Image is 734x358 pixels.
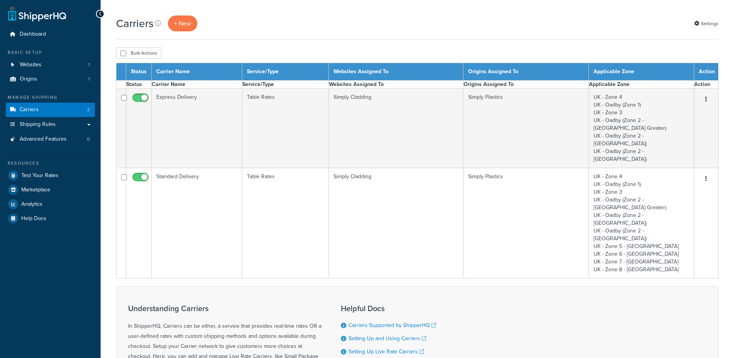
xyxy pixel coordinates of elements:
span: Shipping Rules [20,121,56,128]
a: Marketplace [6,183,95,197]
a: Shipping Rules [6,117,95,132]
a: Advanced Features 0 [6,132,95,146]
a: Carriers Supported by ShipperHQ [349,321,436,329]
td: Standard Delivery [152,168,242,279]
td: Table Rates [242,168,329,279]
td: Express Delivery [152,89,242,168]
div: Basic Setup [6,49,95,56]
a: ShipperHQ Home [8,6,66,21]
li: Carriers [6,103,95,117]
td: Simply Cladding [329,168,464,279]
a: Help Docs [6,212,95,225]
span: Origins [20,76,37,83]
h1: Carriers [116,16,154,31]
span: Test Your Rates [21,172,58,179]
th: Carrier Name [152,81,242,89]
th: Service/Type [242,63,329,81]
a: + New [168,15,197,31]
button: Bulk Actions [116,47,161,59]
a: Setting Up Live Rate Carriers [349,348,424,356]
span: 0 [87,136,90,143]
th: Action [694,81,719,89]
span: Help Docs [21,215,46,222]
a: Analytics [6,197,95,211]
th: Carrier Name [152,63,242,81]
span: Carriers [20,107,39,113]
h3: Helpful Docs [341,304,442,313]
div: Manage Shipping [6,94,95,101]
a: Setting Up and Using Carriers [349,334,426,343]
span: 1 [88,62,90,68]
span: Analytics [21,201,43,208]
th: Origins Assigned To [464,63,589,81]
span: Websites [20,62,41,68]
a: Test Your Rates [6,169,95,182]
td: Table Rates [242,89,329,168]
th: Websites Assigned To [329,81,464,89]
span: 1 [88,76,90,83]
th: Origins Assigned To [464,81,589,89]
div: Resources [6,160,95,167]
a: Origins 1 [6,72,95,86]
td: Simply Cladding [329,89,464,168]
a: Carriers 2 [6,103,95,117]
th: Service/Type [242,81,329,89]
th: Applicable Zone [589,63,694,81]
span: Dashboard [20,31,46,38]
span: 2 [87,107,90,113]
td: UK - Zone 4 UK - Oadby (Zone 1) UK - Zone 3 UK - Oadby (Zone 2 - [GEOGRAPHIC_DATA] Greater) UK - ... [589,89,694,168]
li: Origins [6,72,95,86]
td: UK - Zone 4 UK - Oadby (Zone 1) UK - Zone 3 UK - Oadby (Zone 2 - [GEOGRAPHIC_DATA] Greater) UK - ... [589,168,694,279]
td: Simply Plastics [464,168,589,279]
th: Websites Assigned To [329,63,464,81]
span: Advanced Features [20,136,67,143]
li: Advanced Features [6,132,95,146]
th: Applicable Zone [589,81,694,89]
a: Dashboard [6,27,95,41]
th: Status [126,63,152,81]
h3: Understanding Carriers [128,304,322,313]
th: Action [694,63,719,81]
td: Simply Plastics [464,89,589,168]
a: Websites 1 [6,58,95,72]
a: Settings [694,18,719,29]
span: Marketplace [21,187,50,193]
th: Status [126,81,152,89]
li: Websites [6,58,95,72]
